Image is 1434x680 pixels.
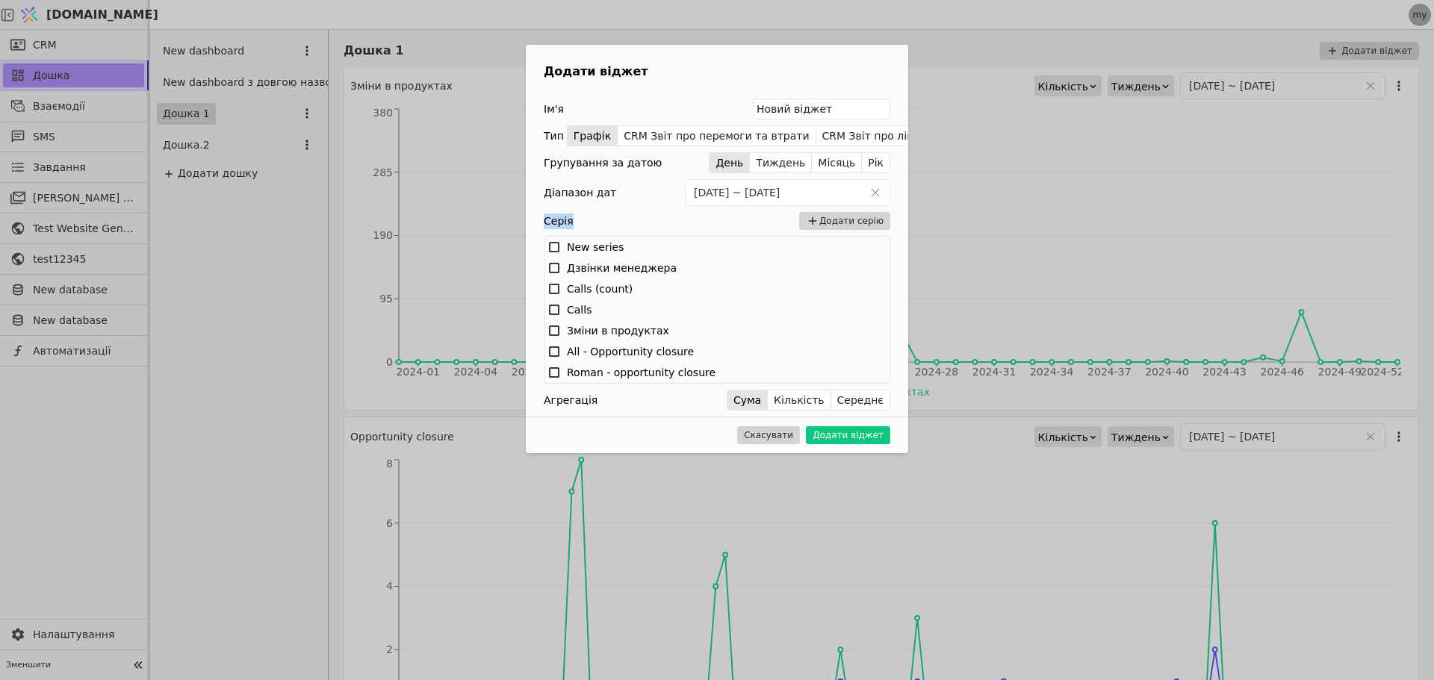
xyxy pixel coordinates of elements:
[618,125,816,146] button: CRM Звіт про перемоги та втрати
[567,365,716,381] label: Roman - opportunity closure
[568,125,618,146] button: Графік
[816,125,933,146] button: CRM Звіт про лійку
[567,302,592,318] label: Calls
[870,187,881,198] button: Clear
[806,426,890,444] button: Додати віджет
[737,426,800,444] button: Скасувати
[544,125,564,146] div: Тип
[544,152,662,173] div: Групування за датою
[567,281,633,297] label: Calls (count)
[750,152,812,173] button: Тиждень
[544,99,564,119] div: Ім'я
[567,323,669,339] label: Зміни в продуктах
[526,45,908,81] h2: Додати віджет
[799,212,890,230] button: Додати серію
[831,390,890,411] button: Середнє
[686,180,861,205] input: dd/MM/yyyy ~ dd/MM/yyyy
[812,152,862,173] button: Місяць
[768,390,831,411] button: Кількість
[710,152,750,173] button: День
[544,213,574,229] label: Серія
[567,261,677,276] label: Дзвінки менеджера
[727,390,768,411] button: Сума
[544,390,597,411] div: Агрегація
[870,187,881,198] svg: close
[544,185,616,201] label: Діапазон дат
[862,152,890,173] button: Рік
[567,344,694,360] label: All - Opportunity closure
[567,240,624,255] label: New series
